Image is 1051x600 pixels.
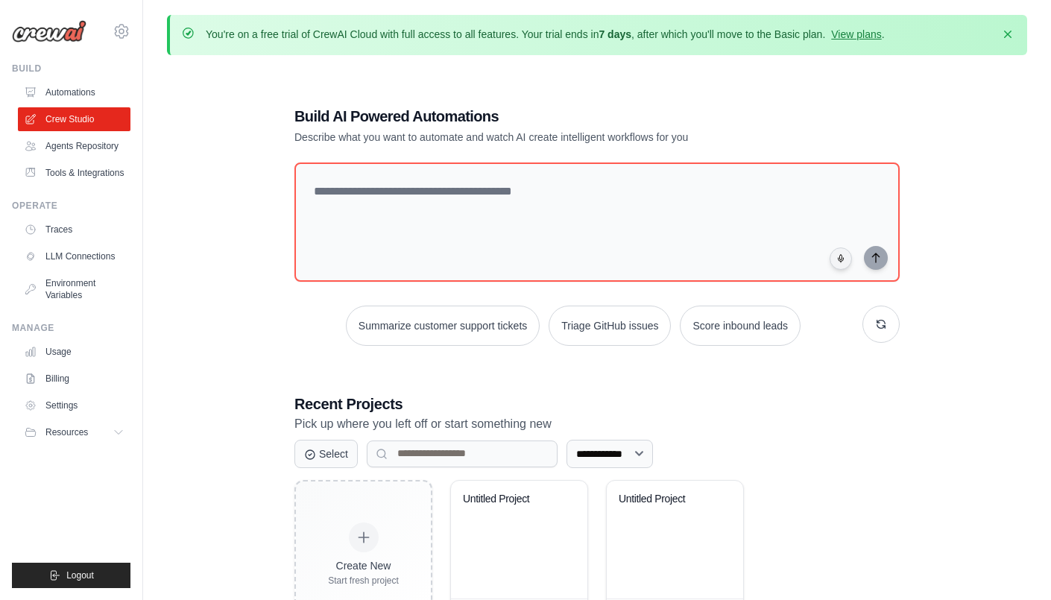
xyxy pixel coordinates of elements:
a: Settings [18,394,130,417]
button: Select [294,440,358,468]
div: Untitled Project [619,493,709,506]
p: Pick up where you left off or start something new [294,414,900,434]
a: LLM Connections [18,244,130,268]
button: Resources [18,420,130,444]
p: Describe what you want to automate and watch AI create intelligent workflows for you [294,130,795,145]
div: Untitled Project [463,493,553,506]
a: Traces [18,218,130,241]
button: Click to speak your automation idea [830,247,852,270]
button: Logout [12,563,130,588]
a: Tools & Integrations [18,161,130,185]
img: Logo [12,20,86,42]
a: Agents Repository [18,134,130,158]
div: Manage [12,322,130,334]
a: Automations [18,80,130,104]
button: Score inbound leads [680,306,801,346]
a: Environment Variables [18,271,130,307]
a: Usage [18,340,130,364]
div: Build [12,63,130,75]
button: Summarize customer support tickets [346,306,540,346]
div: Create New [328,558,399,573]
a: Billing [18,367,130,391]
a: View plans [831,28,881,40]
span: Logout [66,569,94,581]
strong: 7 days [599,28,631,40]
button: Get new suggestions [862,306,900,343]
div: Operate [12,200,130,212]
div: Start fresh project [328,575,399,587]
a: Crew Studio [18,107,130,131]
h3: Recent Projects [294,394,900,414]
h1: Build AI Powered Automations [294,106,795,127]
span: Resources [45,426,88,438]
p: You're on a free trial of CrewAI Cloud with full access to all features. Your trial ends in , aft... [206,27,885,42]
button: Triage GitHub issues [549,306,671,346]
